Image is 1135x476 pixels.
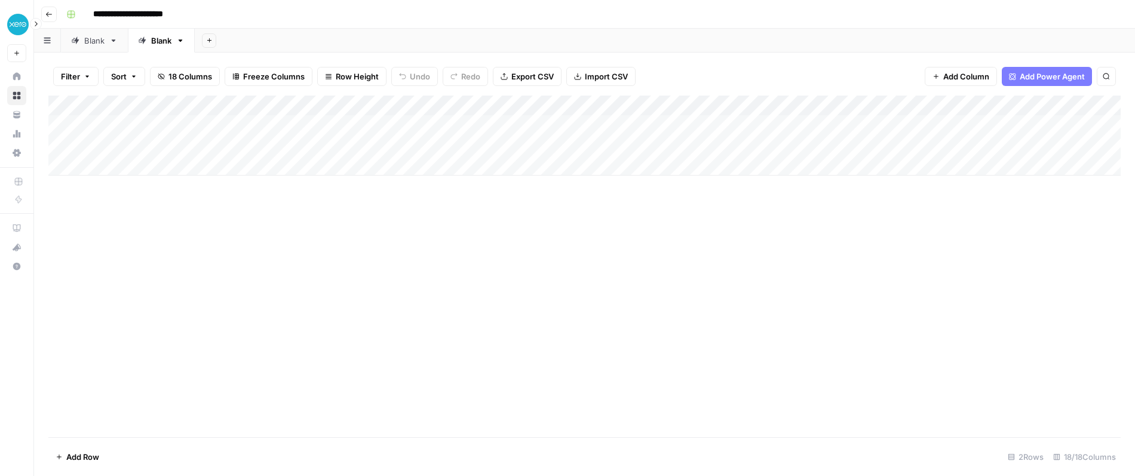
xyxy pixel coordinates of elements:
[1020,70,1085,82] span: Add Power Agent
[7,14,29,35] img: XeroOps Logo
[1048,447,1121,466] div: 18/18 Columns
[410,70,430,82] span: Undo
[7,67,26,86] a: Home
[443,67,488,86] button: Redo
[585,70,628,82] span: Import CSV
[53,67,99,86] button: Filter
[336,70,379,82] span: Row Height
[7,257,26,276] button: Help + Support
[7,238,26,257] button: What's new?
[168,70,212,82] span: 18 Columns
[48,447,106,466] button: Add Row
[1002,67,1092,86] button: Add Power Agent
[7,10,26,39] button: Workspace: XeroOps
[493,67,562,86] button: Export CSV
[7,219,26,238] a: AirOps Academy
[243,70,305,82] span: Freeze Columns
[66,451,99,463] span: Add Row
[225,67,312,86] button: Freeze Columns
[151,35,171,47] div: Blank
[103,67,145,86] button: Sort
[61,70,80,82] span: Filter
[511,70,554,82] span: Export CSV
[566,67,636,86] button: Import CSV
[84,35,105,47] div: Blank
[317,67,386,86] button: Row Height
[111,70,127,82] span: Sort
[150,67,220,86] button: 18 Columns
[7,143,26,162] a: Settings
[7,86,26,105] a: Browse
[7,105,26,124] a: Your Data
[1003,447,1048,466] div: 2 Rows
[925,67,997,86] button: Add Column
[391,67,438,86] button: Undo
[128,29,195,53] a: Blank
[461,70,480,82] span: Redo
[61,29,128,53] a: Blank
[943,70,989,82] span: Add Column
[8,238,26,256] div: What's new?
[7,124,26,143] a: Usage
